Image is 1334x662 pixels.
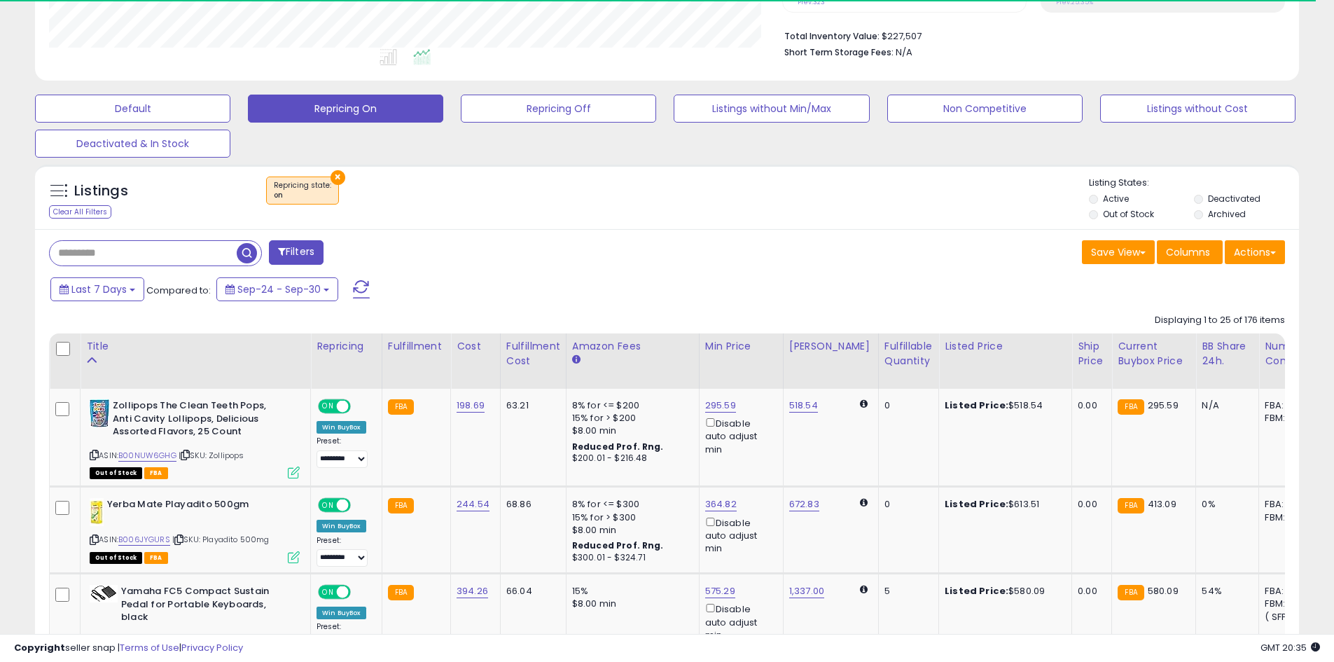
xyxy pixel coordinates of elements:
[86,339,305,354] div: Title
[457,339,494,354] div: Cost
[113,399,283,442] b: Zollipops The Clean Teeth Pops, Anti Cavity Lollipops, Delicious Assorted Flavors, 25 Count
[388,399,414,415] small: FBA
[118,534,170,546] a: B006JYGURS
[388,498,414,513] small: FBA
[274,180,331,201] span: Repricing state :
[90,498,104,526] img: 41i1ovo+gpL._SL40_.jpg
[1260,641,1320,654] span: 2025-10-8 20:35 GMT
[1166,245,1210,259] span: Columns
[572,399,688,412] div: 8% for <= $200
[121,585,291,628] b: Yamaha FC5 Compact Sustain Pedal for Portable Keyboards, black
[1148,399,1179,412] span: 295.59
[1082,240,1155,264] button: Save View
[181,641,243,654] a: Privacy Policy
[349,586,371,598] span: OFF
[1118,498,1144,513] small: FBA
[945,497,1008,511] b: Listed Price:
[1089,177,1299,190] p: Listing States:
[319,586,337,598] span: ON
[90,399,300,477] div: ASIN:
[237,282,321,296] span: Sep-24 - Sep-30
[331,170,345,185] button: ×
[572,539,664,551] b: Reduced Prof. Rng.
[705,339,777,354] div: Min Price
[120,641,179,654] a: Terms of Use
[1265,611,1311,623] div: ( SFP: 1 )
[1118,339,1190,368] div: Current Buybox Price
[49,205,111,219] div: Clear All Filters
[572,441,664,453] b: Reduced Prof. Rng.
[388,339,445,354] div: Fulfillment
[90,498,300,562] div: ASIN:
[884,399,928,412] div: 0
[572,425,688,437] div: $8.00 min
[107,498,277,515] b: Yerba Mate Playadito 500gm
[50,277,144,301] button: Last 7 Days
[179,450,244,461] span: | SKU: Zollipops
[71,282,127,296] span: Last 7 Days
[317,421,366,434] div: Win BuyBox
[1202,498,1248,511] div: 0%
[789,339,873,354] div: [PERSON_NAME]
[1148,584,1179,598] span: 580.09
[705,497,737,511] a: 364.82
[1078,498,1101,511] div: 0.00
[1103,208,1154,220] label: Out of Stock
[1157,240,1223,264] button: Columns
[274,191,331,200] div: on
[572,585,688,598] div: 15%
[317,536,371,567] div: Preset:
[172,534,270,545] span: | SKU: Playadito 500mg
[572,552,688,564] div: $300.01 - $324.71
[457,497,489,511] a: 244.54
[945,584,1008,598] b: Listed Price:
[896,46,912,59] span: N/A
[1265,412,1311,425] div: FBM: 4
[1103,193,1129,205] label: Active
[317,520,366,532] div: Win BuyBox
[1202,585,1248,598] div: 54%
[945,399,1061,412] div: $518.54
[887,95,1083,123] button: Non Competitive
[789,497,819,511] a: 672.83
[1155,314,1285,327] div: Displaying 1 to 25 of 176 items
[572,598,688,610] div: $8.00 min
[572,511,688,524] div: 15% for > $300
[1225,240,1285,264] button: Actions
[457,399,485,413] a: 198.69
[1078,399,1101,412] div: 0.00
[1265,511,1311,524] div: FBM: 4
[1202,339,1253,368] div: BB Share 24h.
[269,240,324,265] button: Filters
[35,95,230,123] button: Default
[884,339,933,368] div: Fulfillable Quantity
[705,515,772,556] div: Disable auto adjust min
[90,585,118,602] img: 41IwmpPdAYL._SL40_.jpg
[789,584,824,598] a: 1,337.00
[216,277,338,301] button: Sep-24 - Sep-30
[705,399,736,413] a: 295.59
[1078,339,1106,368] div: Ship Price
[1265,585,1311,598] div: FBA: 2
[1148,497,1176,511] span: 413.09
[884,498,928,511] div: 0
[90,467,142,479] span: All listings that are currently out of stock and unavailable for purchase on Amazon
[789,399,818,413] a: 518.54
[674,95,869,123] button: Listings without Min/Max
[461,95,656,123] button: Repricing Off
[572,453,688,464] div: $200.01 - $216.48
[506,498,555,511] div: 68.86
[506,585,555,598] div: 66.04
[1265,498,1311,511] div: FBA: 2
[945,339,1066,354] div: Listed Price
[572,498,688,511] div: 8% for <= $300
[1265,339,1316,368] div: Num of Comp.
[146,284,211,297] span: Compared to:
[705,601,772,642] div: Disable auto adjust min
[144,552,168,564] span: FBA
[349,499,371,511] span: OFF
[572,412,688,425] div: 15% for > $200
[317,339,376,354] div: Repricing
[1202,399,1248,412] div: N/A
[14,641,65,654] strong: Copyright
